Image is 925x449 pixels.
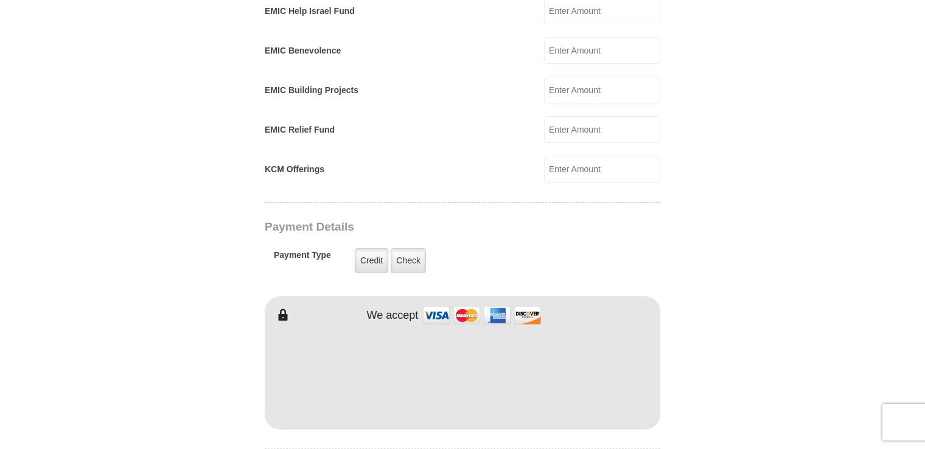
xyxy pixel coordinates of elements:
input: Enter Amount [544,37,660,64]
h3: Payment Details [265,220,575,234]
input: Enter Amount [544,156,660,183]
label: EMIC Relief Fund [265,124,335,136]
h4: We accept [367,309,419,322]
label: Credit [355,248,388,273]
input: Enter Amount [544,77,660,103]
label: EMIC Help Israel Fund [265,5,355,18]
label: KCM Offerings [265,163,324,176]
label: Check [391,248,426,273]
img: credit cards accepted [421,302,543,329]
label: EMIC Building Projects [265,84,358,97]
h5: Payment Type [274,250,331,266]
label: EMIC Benevolence [265,44,341,57]
input: Enter Amount [544,116,660,143]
